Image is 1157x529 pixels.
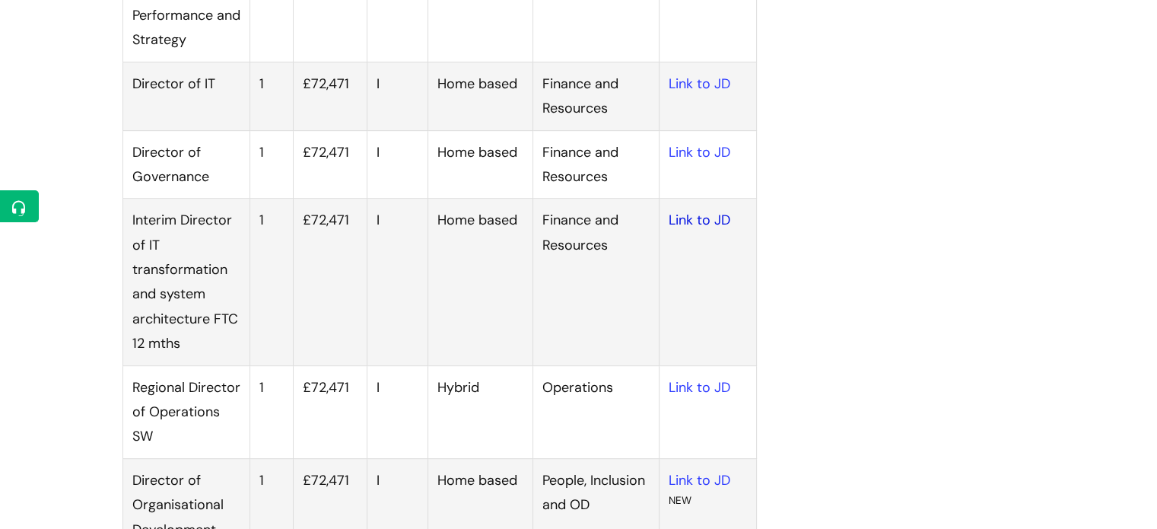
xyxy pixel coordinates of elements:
[367,365,428,458] td: I
[250,199,293,365] td: 1
[669,143,730,161] a: Link to JD
[293,365,367,458] td: £72,471
[532,62,659,130] td: Finance and Resources
[367,130,428,199] td: I
[250,130,293,199] td: 1
[122,130,250,199] td: Director of Governance
[122,62,250,130] td: Director of IT
[293,199,367,365] td: £72,471
[250,365,293,458] td: 1
[669,75,730,93] a: Link to JD
[250,62,293,130] td: 1
[532,130,659,199] td: Finance and Resources
[532,199,659,365] td: Finance and Resources
[367,62,428,130] td: I
[428,130,532,199] td: Home based
[122,365,250,458] td: Regional Director of Operations SW
[428,62,532,130] td: Home based
[293,130,367,199] td: £72,471
[122,199,250,365] td: Interim Director of IT transformation and system architecture FTC 12 mths
[669,494,691,507] sup: NEW
[532,365,659,458] td: Operations
[293,62,367,130] td: £72,471
[669,211,730,229] a: Link to JD
[428,199,532,365] td: Home based
[669,378,730,397] a: Link to JD
[669,471,730,489] a: Link to JD
[428,365,532,458] td: Hybrid
[367,199,428,365] td: I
